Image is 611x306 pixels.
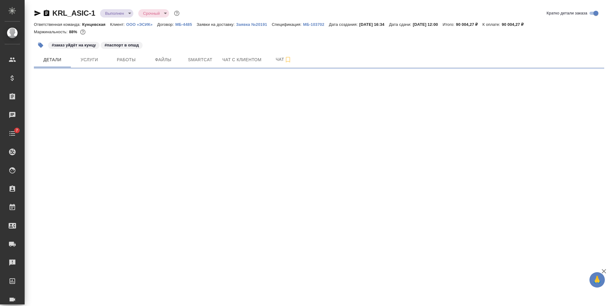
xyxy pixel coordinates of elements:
p: Итого: [443,22,456,27]
p: [DATE] 16:34 [359,22,389,27]
div: Выполнен [100,9,133,18]
a: ООО «ЭСИК» [126,22,157,27]
p: К оплате: [483,22,502,27]
button: 8714.55 RUB; [79,28,87,36]
p: Дата создания: [329,22,359,27]
span: 7 [12,127,22,133]
span: Чат с клиентом [222,56,261,64]
p: 88% [69,30,79,34]
span: Чат [269,56,298,63]
p: Спецификация: [272,22,303,27]
button: Выполнен [103,11,126,16]
p: Ответственная команда: [34,22,82,27]
span: Услуги [75,56,104,64]
p: Кунцевская [82,22,110,27]
p: Маржинальность: [34,30,69,34]
p: #заказ уйдёт на кунцу [52,42,96,48]
button: Добавить тэг [34,38,47,52]
span: паспорт в опшд [100,42,143,47]
p: Заявки на доставку: [197,22,236,27]
p: #паспорт в опшд [104,42,139,48]
p: Договор: [157,22,175,27]
a: KRL_ASIC-1 [52,9,95,17]
button: Доп статусы указывают на важность/срочность заказа [173,9,181,17]
button: Скопировать ссылку [43,10,50,17]
p: 90 004,27 ₽ [456,22,483,27]
span: Детали [38,56,67,64]
div: Выполнен [138,9,169,18]
span: Кратко детали заказа [547,10,587,16]
p: Клиент: [110,22,126,27]
p: 90 004,27 ₽ [502,22,528,27]
p: Дата сдачи: [389,22,413,27]
a: МБ-4485 [175,22,196,27]
span: 🙏 [592,273,602,286]
span: Файлы [148,56,178,64]
p: Заявка №20191 [236,22,272,27]
button: Заявка №20191 [236,22,272,28]
svg: Подписаться [284,56,292,63]
button: 🙏 [589,272,605,288]
button: Скопировать ссылку для ЯМессенджера [34,10,41,17]
span: Smartcat [185,56,215,64]
span: заказ уйдёт на кунцу [47,42,100,47]
a: 7 [2,126,23,141]
p: [DATE] 12:00 [413,22,443,27]
a: МБ-103702 [303,22,329,27]
span: Работы [111,56,141,64]
button: Срочный [141,11,162,16]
